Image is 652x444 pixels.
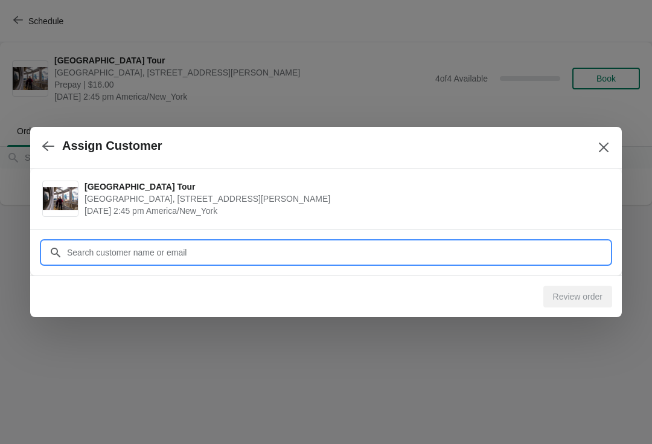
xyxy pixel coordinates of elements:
[85,205,604,217] span: [DATE] 2:45 pm America/New_York
[43,187,78,211] img: City Hall Tower Tour | City Hall Visitor Center, 1400 John F Kennedy Boulevard Suite 121, Philade...
[85,181,604,193] span: [GEOGRAPHIC_DATA] Tour
[85,193,604,205] span: [GEOGRAPHIC_DATA], [STREET_ADDRESS][PERSON_NAME]
[66,242,610,263] input: Search customer name or email
[62,139,162,153] h2: Assign Customer
[593,137,615,158] button: Close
